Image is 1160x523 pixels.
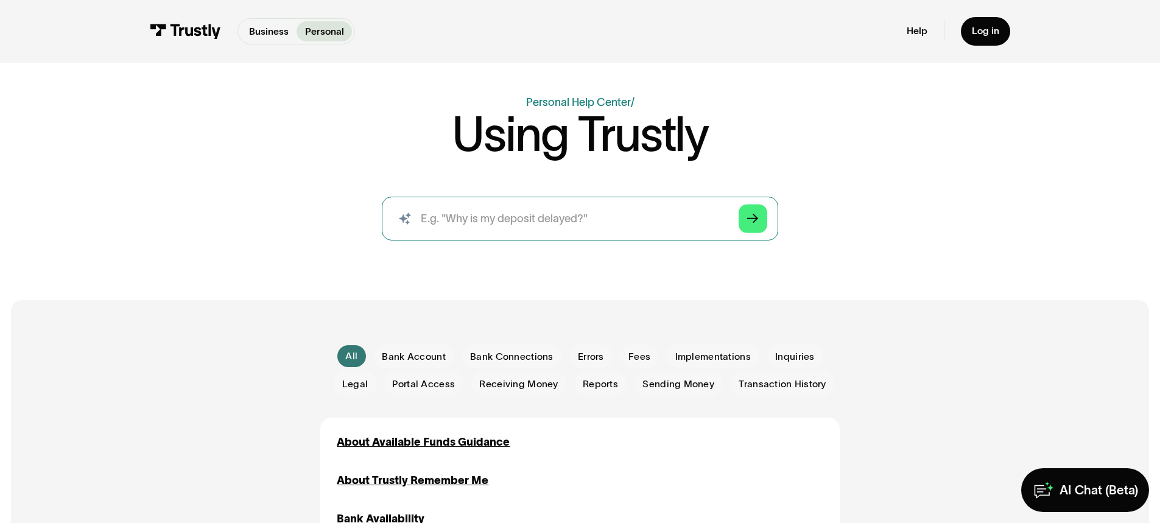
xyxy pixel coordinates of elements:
div: / [631,96,634,108]
a: Log in [961,17,1010,46]
span: Errors [578,350,604,363]
a: Personal Help Center [526,96,631,108]
span: Receiving Money [479,377,558,391]
a: Personal [297,21,352,41]
div: Log in [972,25,999,37]
a: About Available Funds Guidance [337,434,510,451]
span: Reports [583,377,618,391]
h1: Using Trustly [452,111,708,158]
a: Help [907,25,927,37]
p: Business [249,24,289,39]
p: Personal [305,24,344,39]
a: About Trustly Remember Me [337,472,488,489]
a: Business [241,21,297,41]
span: Portal Access [392,377,455,391]
input: search [382,197,778,240]
a: All [337,345,366,367]
form: Email Form [320,344,839,396]
span: Legal [342,377,368,391]
span: Bank Account [382,350,445,363]
span: Inquiries [775,350,815,363]
form: Search [382,197,778,240]
span: Implementations [675,350,751,363]
div: All [345,349,357,363]
span: Transaction History [739,377,826,391]
a: AI Chat (Beta) [1021,468,1149,512]
span: Fees [628,350,650,363]
img: Trustly Logo [150,24,221,39]
span: Bank Connections [470,350,553,363]
span: Sending Money [642,377,714,391]
div: AI Chat (Beta) [1060,482,1138,498]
